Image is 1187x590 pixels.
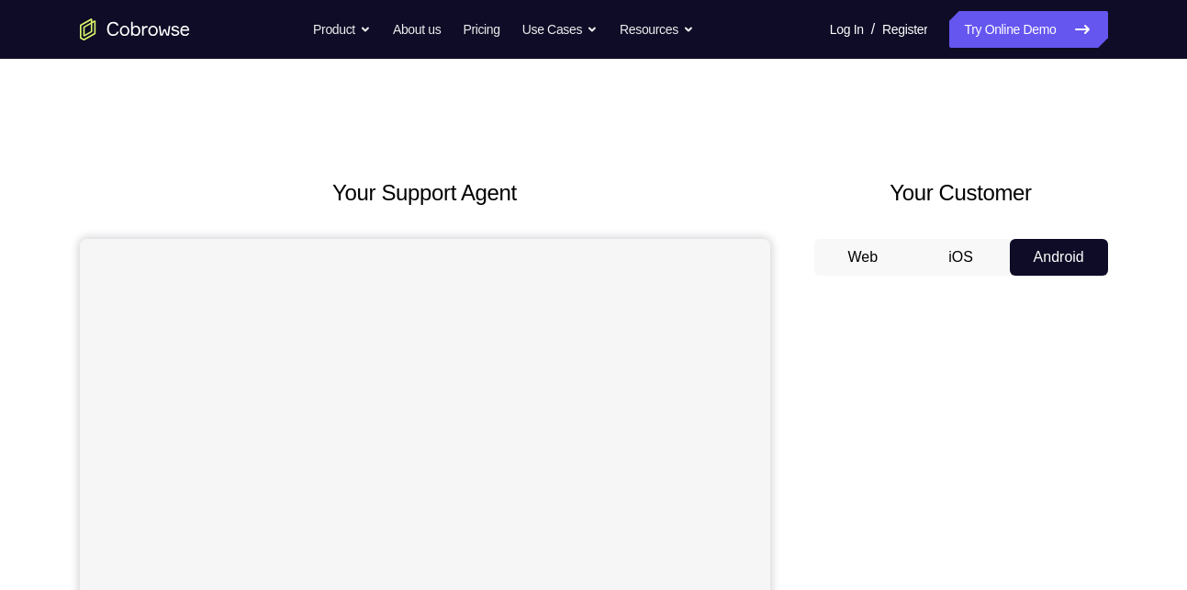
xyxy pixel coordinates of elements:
[871,18,875,40] span: /
[814,239,913,276] button: Web
[463,11,499,48] a: Pricing
[393,11,441,48] a: About us
[814,176,1108,210] h2: Your Customer
[620,11,694,48] button: Resources
[80,18,190,40] a: Go to the home page
[830,11,864,48] a: Log In
[949,11,1107,48] a: Try Online Demo
[80,176,770,210] h2: Your Support Agent
[313,11,371,48] button: Product
[1010,239,1108,276] button: Android
[522,11,598,48] button: Use Cases
[912,239,1010,276] button: iOS
[882,11,927,48] a: Register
